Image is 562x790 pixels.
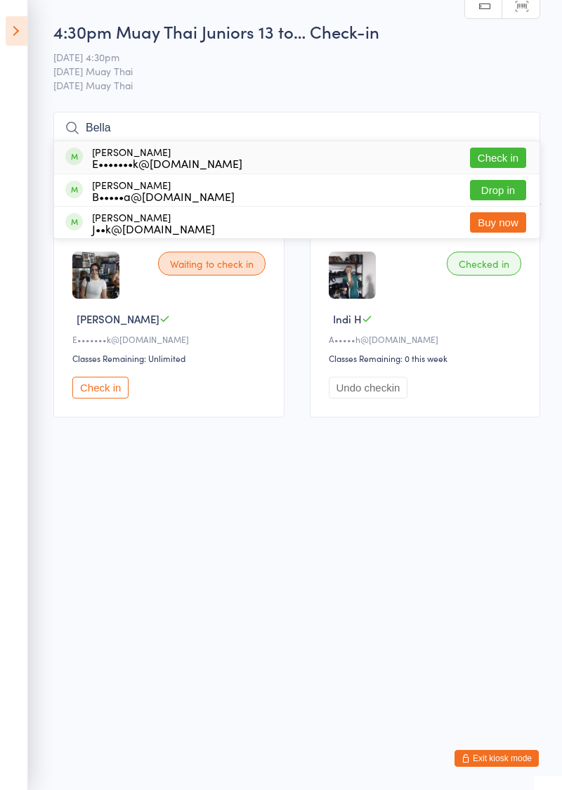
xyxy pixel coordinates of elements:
[77,311,159,326] span: [PERSON_NAME]
[92,146,242,169] div: [PERSON_NAME]
[333,311,362,326] span: Indi H
[53,112,540,144] input: Search
[53,20,540,43] h2: 4:30pm Muay Thai Juniors 13 to… Check-in
[53,64,518,78] span: [DATE] Muay Thai
[92,157,242,169] div: E•••••••k@[DOMAIN_NAME]
[158,252,266,276] div: Waiting to check in
[92,212,215,234] div: [PERSON_NAME]
[72,333,270,345] div: E•••••••k@[DOMAIN_NAME]
[53,78,540,92] span: [DATE] Muay Thai
[92,190,235,202] div: B•••••a@[DOMAIN_NAME]
[92,223,215,234] div: J••k@[DOMAIN_NAME]
[470,180,526,200] button: Drop in
[470,148,526,168] button: Check in
[447,252,521,276] div: Checked in
[329,377,408,399] button: Undo checkin
[470,212,526,233] button: Buy now
[92,179,235,202] div: [PERSON_NAME]
[53,50,518,64] span: [DATE] 4:30pm
[72,377,129,399] button: Check in
[72,252,119,299] img: image1727343081.png
[329,252,376,299] img: image1753770301.png
[455,750,539,767] button: Exit kiosk mode
[329,333,526,345] div: A•••••h@[DOMAIN_NAME]
[329,352,526,364] div: Classes Remaining: 0 this week
[72,352,270,364] div: Classes Remaining: Unlimited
